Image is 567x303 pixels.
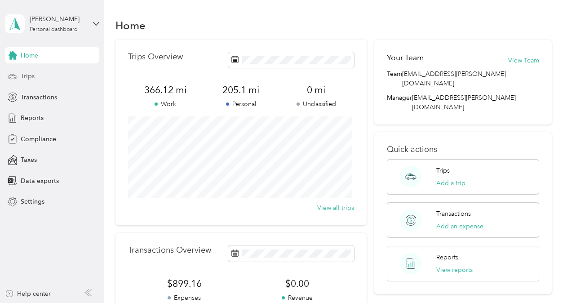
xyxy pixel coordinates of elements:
[128,99,204,109] p: Work
[21,134,56,144] span: Compliance
[128,245,211,255] p: Transactions Overview
[387,52,424,63] h2: Your Team
[517,253,567,303] iframe: Everlance-gr Chat Button Frame
[30,14,86,24] div: [PERSON_NAME]
[21,197,44,206] span: Settings
[402,69,539,88] span: [EMAIL_ADDRESS][PERSON_NAME][DOMAIN_NAME]
[436,166,450,175] p: Trips
[128,277,241,290] span: $899.16
[241,277,354,290] span: $0.00
[115,21,146,30] h1: Home
[279,99,354,109] p: Unclassified
[203,99,279,109] p: Personal
[21,155,37,165] span: Taxes
[436,265,473,275] button: View reports
[317,203,354,213] button: View all trips
[21,113,44,123] span: Reports
[279,84,354,96] span: 0 mi
[128,84,204,96] span: 366.12 mi
[21,93,57,102] span: Transactions
[436,253,458,262] p: Reports
[241,293,354,303] p: Revenue
[30,27,78,32] div: Personal dashboard
[21,71,35,81] span: Trips
[128,293,241,303] p: Expenses
[436,222,483,231] button: Add an expense
[436,209,471,218] p: Transactions
[436,178,465,188] button: Add a trip
[128,52,183,62] p: Trips Overview
[412,94,516,111] span: [EMAIL_ADDRESS][PERSON_NAME][DOMAIN_NAME]
[387,93,412,112] span: Manager
[387,69,402,88] span: Team
[203,84,279,96] span: 205.1 mi
[387,145,539,154] p: Quick actions
[5,289,51,299] button: Help center
[508,56,539,65] button: View Team
[21,176,59,186] span: Data exports
[21,51,38,60] span: Home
